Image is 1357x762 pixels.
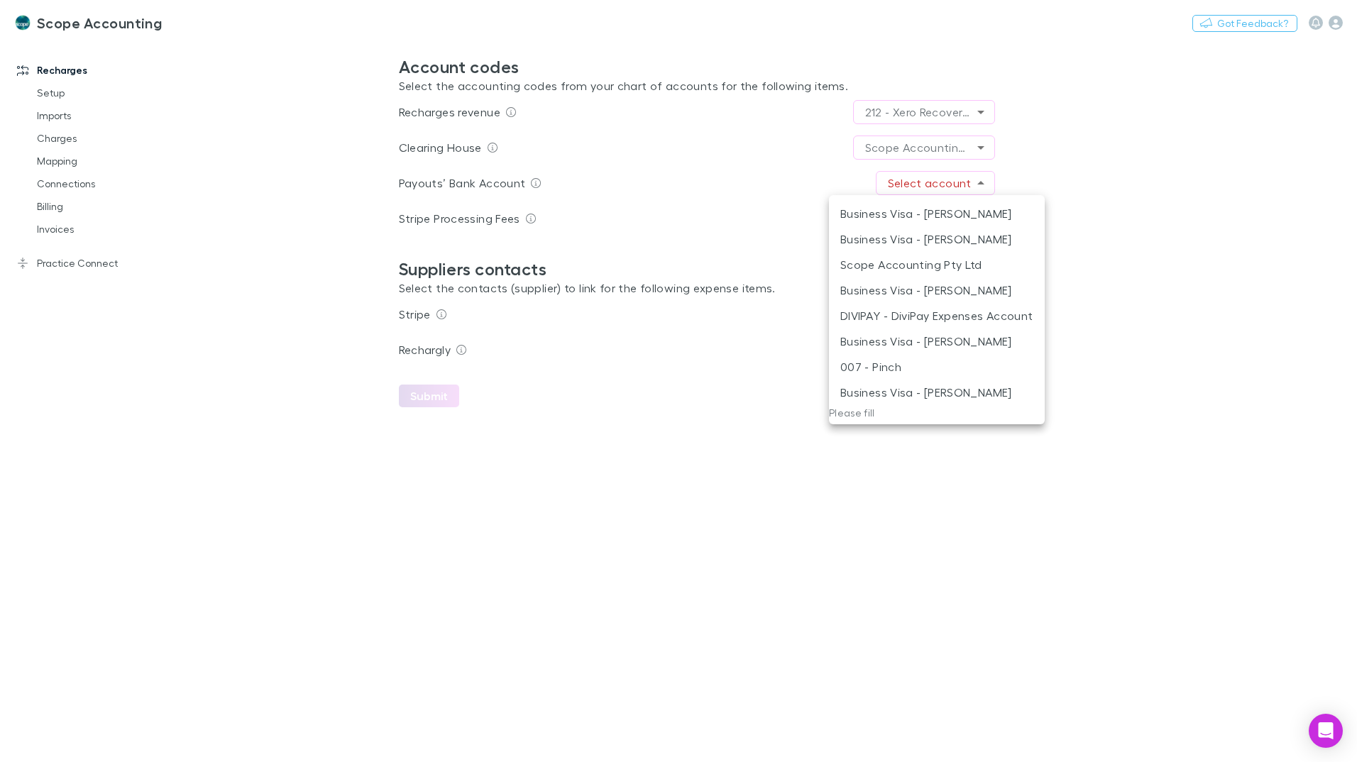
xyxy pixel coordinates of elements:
p: Please fill [829,407,1045,419]
li: Business Visa - [PERSON_NAME] [829,380,1045,405]
li: Business Visa - [PERSON_NAME] [829,226,1045,252]
li: Scope Accounting Pty Ltd [829,252,1045,277]
li: Business Visa - [PERSON_NAME] [829,328,1045,354]
li: 007 - Pinch [829,354,1045,380]
li: Business Visa - [PERSON_NAME] [829,277,1045,303]
li: DIVIPAY - DiviPay Expenses Account [829,303,1045,328]
div: Open Intercom Messenger [1309,714,1343,748]
li: Business Visa - [PERSON_NAME] [829,201,1045,226]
